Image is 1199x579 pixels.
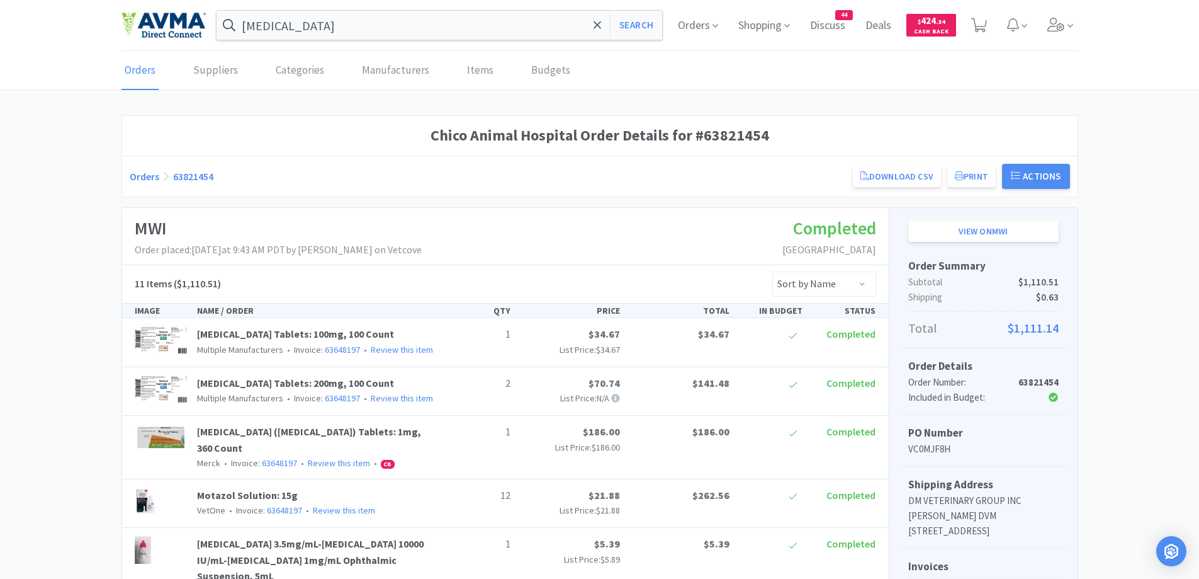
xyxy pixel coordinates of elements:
a: Orders [130,170,159,183]
a: View onMWI [908,221,1059,242]
span: $34.67 [698,328,729,340]
a: Review this item [313,505,375,516]
span: • [362,344,369,355]
p: VC0MJF8H [908,442,1059,457]
span: • [372,457,379,469]
span: Invoice: [225,505,302,516]
a: Review this item [371,344,433,355]
p: List Price: [521,440,620,454]
a: Review this item [371,393,433,404]
a: Manufacturers [359,52,432,90]
p: 1 [448,424,510,440]
a: 63648197 [267,505,302,516]
p: 1 [448,326,510,343]
p: List Price: [521,343,620,357]
a: Deals [860,20,896,32]
a: 63821454 [173,170,213,183]
a: [MEDICAL_DATA] Tablets: 200mg, 100 Count [197,377,394,389]
span: Completed [826,489,875,502]
a: 63648197 [262,457,297,469]
p: List Price: [521,553,620,566]
div: PRICE [515,304,625,318]
h1: Chico Animal Hospital Order Details for #63821454 [130,123,1070,147]
img: 6beece4cbcaf4ccb9b430db182db10c2_205451.png [135,424,188,452]
span: • [222,457,229,469]
img: 6e75cf7540c741eb9de2fa256d64bb7b_220425.png [135,375,188,403]
span: $141.48 [692,377,729,389]
span: $1,111.14 [1008,318,1059,338]
h5: Order Details [908,358,1059,375]
h5: ($1,110.51) [135,276,221,292]
img: 99589f326586434ca9d8e19cf829dbb4_816932.png [135,536,151,564]
a: [MEDICAL_DATA] ([MEDICAL_DATA]) Tablets: 1mg, 360 Count [197,425,421,454]
div: Open Intercom Messenger [1156,536,1186,566]
span: VetOne [197,505,225,516]
div: QTY [442,304,515,318]
a: 63648197 [325,393,360,404]
a: Categories [273,52,327,90]
img: 778284ff023a4075b49f3603f627d4dd_6672.jpeg [135,488,156,515]
span: • [304,505,311,516]
span: Invoice: [283,344,360,355]
span: $34.67 [596,344,620,355]
span: $21.88 [588,489,620,502]
span: Completed [826,425,875,438]
h5: Invoices [908,558,1059,575]
a: Discuss44 [805,20,850,32]
div: IN BUDGET [735,304,808,318]
a: Download CSV [853,166,941,187]
a: Budgets [528,52,573,90]
span: 44 [836,11,852,20]
span: $186.00 [592,442,620,453]
span: $1,110.51 [1018,275,1059,290]
span: • [227,505,234,516]
a: Items [464,52,497,90]
p: List Price: [521,503,620,517]
p: DM VETERINARY GROUP INC [PERSON_NAME] DVM [STREET_ADDRESS] [908,493,1059,539]
p: Subtotal [908,275,1059,290]
a: Motazol Solution: 15g [197,489,298,502]
span: CB [381,461,394,468]
p: [GEOGRAPHIC_DATA] [782,242,876,258]
h5: Order Summary [908,258,1059,275]
span: Completed [826,328,875,340]
button: Print [947,166,996,187]
span: Completed [826,377,875,389]
p: Total [908,318,1059,338]
h1: MWI [135,214,422,243]
p: 1 [448,536,510,553]
a: Suppliers [190,52,241,90]
span: Cash Back [914,28,949,37]
a: Review this item [308,457,370,469]
h5: PO Number [908,425,1059,442]
span: $0.63 [1036,290,1059,305]
span: Merck [197,457,220,469]
input: Search by item, sku, manufacturer, ingredient, size... [217,11,663,40]
span: $34.67 [588,328,620,340]
span: . 34 [936,18,945,26]
span: Completed [826,537,875,550]
span: Multiple Manufacturers [197,393,283,404]
span: Invoice: [283,393,360,404]
span: $186.00 [583,425,620,438]
button: Actions [1002,164,1070,189]
span: • [285,393,292,404]
span: $5.89 [600,554,620,565]
a: 63648197 [325,344,360,355]
span: • [362,393,369,404]
a: Orders [121,52,159,90]
p: 12 [448,488,510,504]
span: Completed [793,217,876,239]
p: Shipping [908,290,1059,305]
span: $5.39 [594,537,620,550]
button: Search [610,11,662,40]
div: NAME / ORDER [192,304,442,318]
img: e4e33dab9f054f5782a47901c742baa9_102.png [121,12,206,38]
span: $5.39 [704,537,729,550]
span: Multiple Manufacturers [197,344,283,355]
span: $262.56 [692,489,729,502]
div: IMAGE [130,304,193,318]
div: STATUS [808,304,881,318]
span: $70.74 [588,377,620,389]
a: [MEDICAL_DATA] Tablets: 100mg, 100 Count [197,328,394,340]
